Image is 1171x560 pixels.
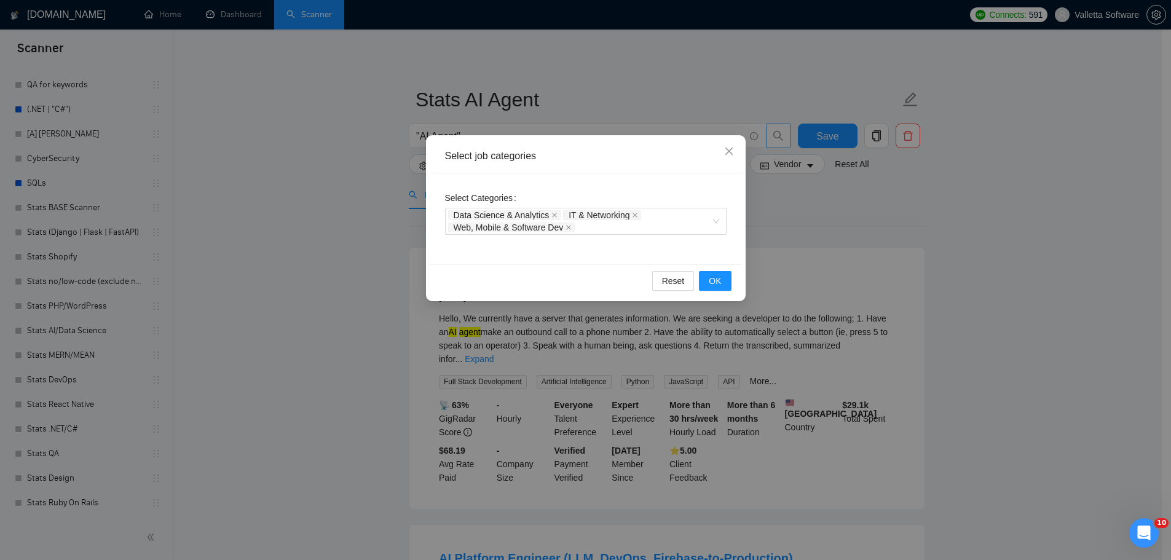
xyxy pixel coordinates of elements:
span: Data Science & Analytics [448,210,561,220]
span: IT & Networking [569,211,629,219]
span: close [632,212,638,218]
span: 10 [1154,518,1169,528]
label: Select Categories [445,188,521,208]
span: Data Science & Analytics [454,211,550,219]
span: Reset [662,274,685,288]
span: IT & Networking [563,210,641,220]
span: OK [709,274,721,288]
span: close [566,224,572,231]
iframe: Intercom live chat [1129,518,1159,548]
button: Reset [652,271,695,291]
button: Close [712,135,746,168]
span: close [551,212,558,218]
button: OK [699,271,731,291]
div: Select job categories [445,149,727,163]
span: close [724,146,734,156]
span: Web, Mobile & Software Dev [454,223,564,232]
span: Web, Mobile & Software Dev [448,223,575,232]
